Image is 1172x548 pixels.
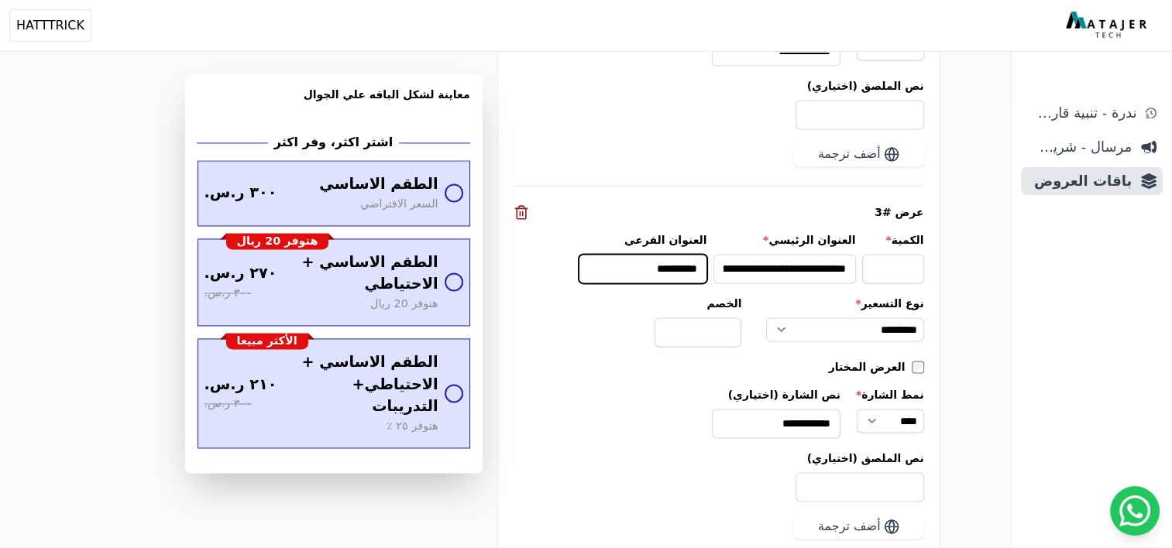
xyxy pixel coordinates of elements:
[766,296,923,311] label: نوع التسعير
[204,262,277,285] span: ٢٧٠ ر.س.
[818,517,881,536] span: أضف ترجمة
[226,333,308,350] div: الأكثر مبيعا
[514,204,924,220] div: عرض #3
[387,418,438,435] span: هتوفر ٢٥ ٪
[226,233,329,250] div: هتوفر 20 ريال
[9,9,91,42] button: HATTTRICK
[1027,136,1132,158] span: مرسال - شريط دعاية
[655,296,741,311] label: الخصم
[793,514,924,539] button: أضف ترجمة
[360,196,438,213] span: السعر الافتراضي
[274,133,393,152] h2: اشتر اكثر، وفر اكثر
[204,374,277,396] span: ٢١٠ ر.س.
[862,232,924,248] label: الكمية
[204,182,277,204] span: ٣٠٠ ر.س.
[856,387,924,402] label: نمط الشارة
[1066,12,1150,39] img: MatajerTech Logo
[198,87,470,121] h3: معاينة لشكل الباقه علي الجوال
[793,142,924,166] button: أضف ترجمة
[713,232,856,248] label: العنوان الرئيسي
[829,359,912,375] label: العرض المختار
[1027,170,1132,192] span: باقات العروض
[289,252,438,296] span: الطقم الاساسي + الاحتياطي
[514,450,924,466] label: نص الملصق (اختياري)
[712,387,840,402] label: نص الشارة (اختياري)
[370,296,438,313] span: هتوفر 20 ريال
[514,78,924,94] label: نص الملصق (اختياري)
[1027,102,1136,124] span: ندرة - تنبية قارب علي النفاذ
[16,16,84,35] span: HATTTRICK
[289,351,438,418] span: الطقم الاساسي + الاحتياطي+ التدريبات
[579,232,707,248] label: العنوان الفرعي
[204,396,252,413] span: ٣٠٠ ر.س.
[204,285,252,302] span: ٣٠٠ ر.س.
[319,173,438,196] span: الطقم الاساسي
[818,145,881,163] span: أضف ترجمة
